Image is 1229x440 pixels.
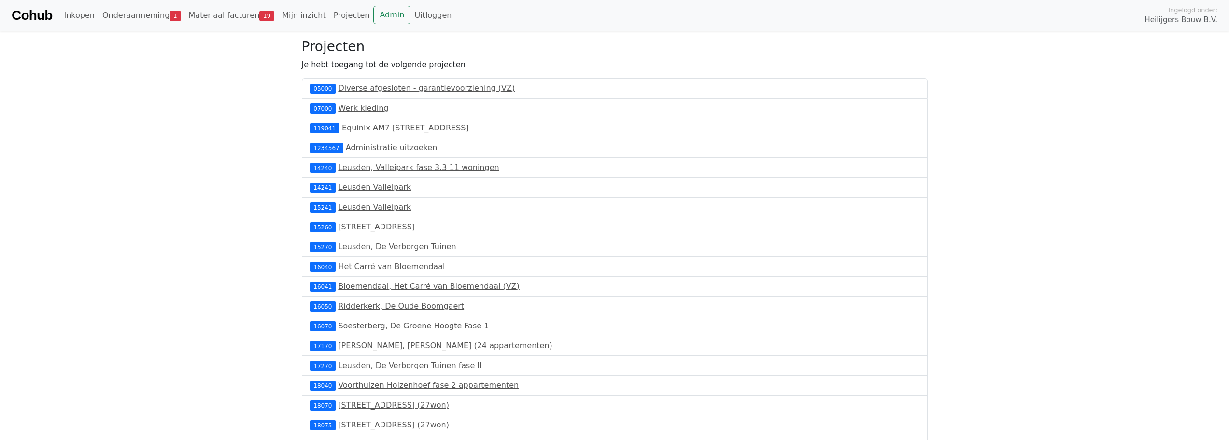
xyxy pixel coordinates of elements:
[338,202,411,212] a: Leusden Valleipark
[302,39,928,55] h3: Projecten
[310,183,336,192] div: 14241
[338,103,388,113] a: Werk kleding
[338,381,519,390] a: Voorthuizen Holzenhoef fase 2 appartementen
[310,381,336,390] div: 18040
[346,143,438,152] a: Administratie uitzoeken
[302,59,928,71] p: Je hebt toegang tot de volgende projecten
[338,301,464,311] a: Ridderkerk, De Oude Boomgaert
[259,11,274,21] span: 19
[310,222,336,232] div: 15260
[338,242,456,251] a: Leusden, De Verborgen Tuinen
[310,123,339,133] div: 119041
[310,361,336,370] div: 17270
[338,341,552,350] a: [PERSON_NAME], [PERSON_NAME] (24 appartementen)
[310,321,336,331] div: 16070
[373,6,410,24] a: Admin
[12,4,52,27] a: Cohub
[338,262,445,271] a: Het Carré van Bloemendaal
[338,183,411,192] a: Leusden Valleipark
[310,242,336,252] div: 15270
[338,400,449,410] a: [STREET_ADDRESS] (27won)
[310,103,336,113] div: 07000
[310,202,336,212] div: 15241
[310,84,336,93] div: 05000
[60,6,98,25] a: Inkopen
[310,163,336,172] div: 14240
[338,222,415,231] a: [STREET_ADDRESS]
[310,282,336,291] div: 16041
[99,6,185,25] a: Onderaanneming1
[278,6,330,25] a: Mijn inzicht
[338,420,449,429] a: [STREET_ADDRESS] (27won)
[338,84,515,93] a: Diverse afgesloten - garantievoorziening (VZ)
[338,321,489,330] a: Soesterberg, De Groene Hoogte Fase 1
[338,163,499,172] a: Leusden, Valleipark fase 3.3 11 woningen
[338,282,519,291] a: Bloemendaal, Het Carré van Bloemendaal (VZ)
[310,341,336,351] div: 17170
[1168,5,1217,14] span: Ingelogd onder:
[310,301,336,311] div: 16050
[170,11,181,21] span: 1
[310,400,336,410] div: 18070
[310,262,336,271] div: 16040
[342,123,469,132] a: Equinix AM7 [STREET_ADDRESS]
[338,361,481,370] a: Leusden, De Verborgen Tuinen fase II
[410,6,455,25] a: Uitloggen
[310,143,343,153] div: 1234567
[185,6,279,25] a: Materiaal facturen19
[310,420,336,430] div: 18075
[1144,14,1217,26] span: Heilijgers Bouw B.V.
[330,6,374,25] a: Projecten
